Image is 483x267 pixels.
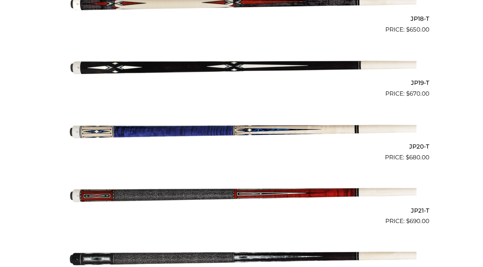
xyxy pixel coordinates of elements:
[406,26,429,33] bdi: 650.00
[67,101,416,159] img: JP20-T
[67,165,416,223] img: JP21-T
[406,90,429,97] bdi: 670.00
[54,101,429,162] a: JP20-T $680.00
[406,90,410,97] span: $
[406,217,429,224] bdi: 690.00
[54,76,429,89] h2: JP19-T
[54,37,429,98] a: JP19-T $670.00
[67,37,416,95] img: JP19-T
[406,154,429,161] bdi: 680.00
[406,26,410,33] span: $
[54,165,429,226] a: JP21-T $690.00
[54,204,429,217] h2: JP21-T
[54,140,429,153] h2: JP20-T
[406,217,410,224] span: $
[54,12,429,25] h2: JP18-T
[406,154,409,161] span: $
